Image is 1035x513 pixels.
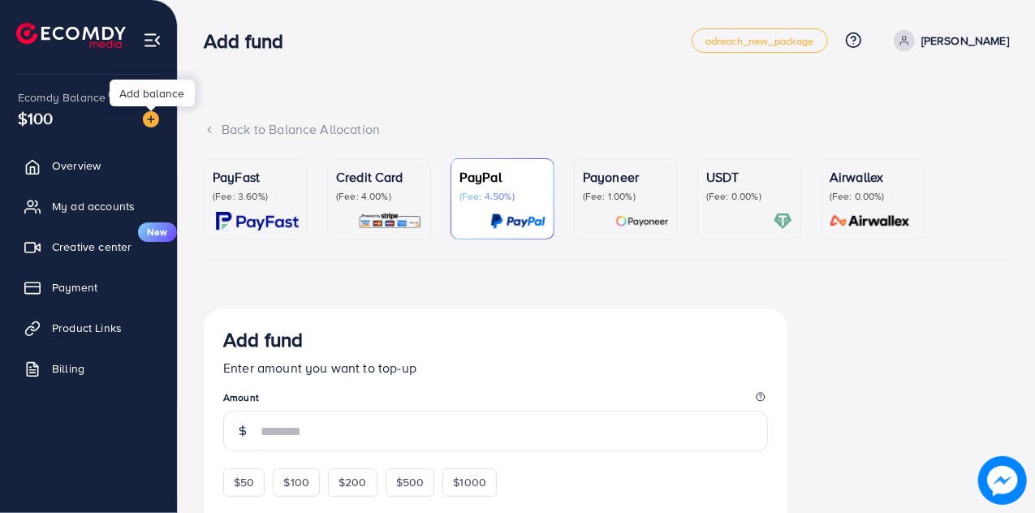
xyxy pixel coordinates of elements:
[706,190,792,203] p: (Fee: 0.00%)
[12,271,165,304] a: Payment
[459,190,546,203] p: (Fee: 4.50%)
[12,231,165,263] a: Creative centerNew
[223,390,768,411] legend: Amount
[705,36,814,46] span: adreach_new_package
[143,31,162,50] img: menu
[52,157,101,174] span: Overview
[453,474,486,490] span: $1000
[336,190,422,203] p: (Fee: 4.00%)
[396,474,425,490] span: $500
[358,212,422,231] img: card
[283,474,309,490] span: $100
[921,31,1009,50] p: [PERSON_NAME]
[706,167,792,187] p: USDT
[52,360,84,377] span: Billing
[204,29,296,53] h3: Add fund
[213,167,299,187] p: PayFast
[12,149,165,182] a: Overview
[143,111,159,127] img: image
[52,239,132,255] span: Creative center
[825,212,916,231] img: card
[18,89,106,106] span: Ecomdy Balance
[12,312,165,344] a: Product Links
[615,212,669,231] img: card
[110,80,195,106] div: Add balance
[18,106,54,130] span: $100
[52,320,122,336] span: Product Links
[52,279,97,295] span: Payment
[138,222,177,242] span: New
[234,474,254,490] span: $50
[490,212,546,231] img: card
[16,23,126,48] img: logo
[583,190,669,203] p: (Fee: 1.00%)
[204,120,1009,139] div: Back to Balance Allocation
[459,167,546,187] p: PayPal
[830,190,916,203] p: (Fee: 0.00%)
[213,190,299,203] p: (Fee: 3.60%)
[12,352,165,385] a: Billing
[830,167,916,187] p: Airwallex
[336,167,422,187] p: Credit Card
[583,167,669,187] p: Payoneer
[223,328,303,351] h3: Add fund
[216,212,299,231] img: card
[774,212,792,231] img: card
[978,456,1027,505] img: image
[223,358,768,377] p: Enter amount you want to top-up
[52,198,135,214] span: My ad accounts
[12,190,165,222] a: My ad accounts
[339,474,367,490] span: $200
[887,30,1009,51] a: [PERSON_NAME]
[692,28,828,53] a: adreach_new_package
